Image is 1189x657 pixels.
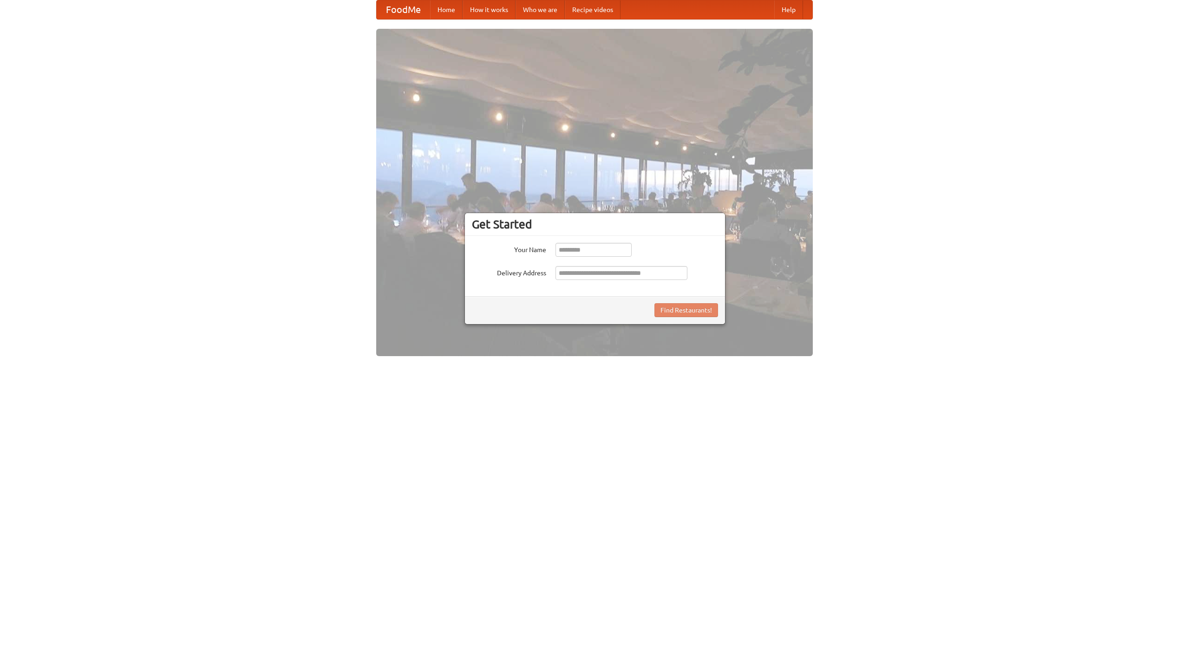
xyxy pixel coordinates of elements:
a: Help [774,0,803,19]
label: Your Name [472,243,546,254]
h3: Get Started [472,217,718,231]
a: FoodMe [377,0,430,19]
a: Recipe videos [565,0,621,19]
label: Delivery Address [472,266,546,278]
button: Find Restaurants! [654,303,718,317]
a: How it works [463,0,516,19]
a: Home [430,0,463,19]
a: Who we are [516,0,565,19]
